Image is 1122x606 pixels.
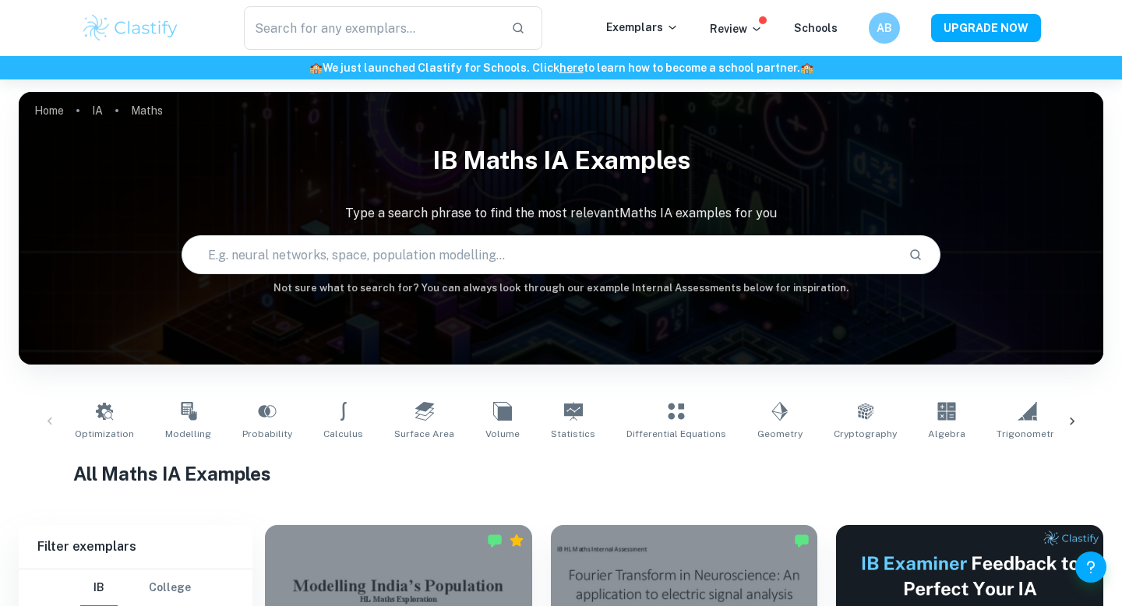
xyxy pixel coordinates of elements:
span: Volume [485,427,520,441]
span: Trigonometry [997,427,1059,441]
span: Calculus [323,427,363,441]
span: 🏫 [309,62,323,74]
div: Premium [509,533,524,548]
span: Modelling [165,427,211,441]
span: Algebra [928,427,965,441]
p: Exemplars [606,19,679,36]
p: Type a search phrase to find the most relevant Maths IA examples for you [19,204,1103,223]
span: Cryptography [834,427,897,441]
button: AB [869,12,900,44]
a: IA [92,100,103,122]
h1: All Maths IA Examples [73,460,1050,488]
img: Marked [794,533,810,548]
button: Search [902,241,929,268]
a: Schools [794,22,838,34]
p: Review [710,20,763,37]
h6: Filter exemplars [19,525,252,569]
img: Marked [487,533,503,548]
img: Clastify logo [81,12,180,44]
a: Home [34,100,64,122]
span: Surface Area [394,427,454,441]
h6: AB [876,19,894,37]
button: Help and Feedback [1075,551,1106,583]
a: here [559,62,584,74]
span: Probability [242,427,292,441]
p: Maths [131,102,163,119]
button: UPGRADE NOW [931,14,1041,42]
h1: IB Maths IA examples [19,136,1103,185]
span: Optimization [75,427,134,441]
input: Search for any exemplars... [244,6,499,50]
span: Statistics [551,427,595,441]
span: Geometry [757,427,803,441]
h6: We just launched Clastify for Schools. Click to learn how to become a school partner. [3,59,1119,76]
span: 🏫 [800,62,813,74]
h6: Not sure what to search for? You can always look through our example Internal Assessments below f... [19,280,1103,296]
span: Differential Equations [626,427,726,441]
input: E.g. neural networks, space, population modelling... [182,233,896,277]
